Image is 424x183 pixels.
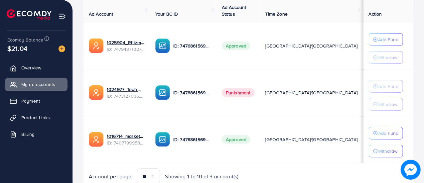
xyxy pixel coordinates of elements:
[107,39,145,46] a: 1025904_Rhizmall Archbeat_1741442161001
[89,173,132,180] span: Account per page
[155,11,178,17] span: Your BC ID
[5,94,68,108] a: Payment
[107,86,145,93] a: 1024977_Tech Wave_1739972983986
[89,39,103,53] img: ic-ads-acc.e4c84228.svg
[21,64,41,71] span: Overview
[378,129,399,137] p: Add Fund
[107,39,145,53] div: <span class='underline'>1025904_Rhizmall Archbeat_1741442161001</span></br>7479437102770323473
[222,88,255,97] span: Punishment
[21,114,50,121] span: Product Links
[378,100,398,108] p: Withdraw
[401,160,421,180] img: image
[378,36,399,44] p: Add Fund
[155,39,170,53] img: ic-ba-acc.ded83a64.svg
[222,42,250,50] span: Approved
[107,93,145,99] span: ID: 7473127036257615873
[107,139,145,146] span: ID: 7407799958096789521
[7,44,27,53] span: $21.04
[369,145,403,157] button: Withdraw
[5,111,68,124] a: Product Links
[369,11,382,17] span: Action
[155,85,170,100] img: ic-ba-acc.ded83a64.svg
[7,9,52,20] img: logo
[5,128,68,141] a: Billing
[173,136,211,143] p: ID: 7476861569385742352
[5,78,68,91] a: My ad accounts
[378,147,398,155] p: Withdraw
[265,136,358,143] span: [GEOGRAPHIC_DATA]/[GEOGRAPHIC_DATA]
[222,4,246,17] span: Ad Account Status
[369,51,403,64] button: Withdraw
[59,13,66,20] img: menu
[5,61,68,74] a: Overview
[7,37,43,43] span: Ecomdy Balance
[107,133,145,146] div: <span class='underline'>1016714_marketbay_1724762849692</span></br>7407799958096789521
[21,81,55,88] span: My ad accounts
[173,42,211,50] p: ID: 7476861569385742352
[378,53,398,61] p: Withdraw
[155,132,170,147] img: ic-ba-acc.ded83a64.svg
[107,46,145,52] span: ID: 7479437102770323473
[222,135,250,144] span: Approved
[265,43,358,49] span: [GEOGRAPHIC_DATA]/[GEOGRAPHIC_DATA]
[59,46,65,52] img: image
[21,98,40,104] span: Payment
[107,86,145,100] div: <span class='underline'>1024977_Tech Wave_1739972983986</span></br>7473127036257615873
[369,33,403,46] button: Add Fund
[21,131,35,137] span: Billing
[265,89,358,96] span: [GEOGRAPHIC_DATA]/[GEOGRAPHIC_DATA]
[378,82,399,90] p: Add Fund
[369,127,403,139] button: Add Fund
[89,132,103,147] img: ic-ads-acc.e4c84228.svg
[369,80,403,93] button: Add Fund
[89,11,113,17] span: Ad Account
[107,133,145,139] a: 1016714_marketbay_1724762849692
[173,89,211,97] p: ID: 7476861569385742352
[369,98,403,111] button: Withdraw
[89,85,103,100] img: ic-ads-acc.e4c84228.svg
[265,11,288,17] span: Time Zone
[165,173,239,180] span: Showing 1 To 10 of 3 account(s)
